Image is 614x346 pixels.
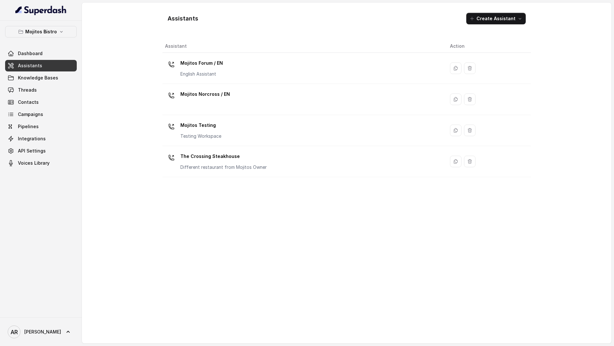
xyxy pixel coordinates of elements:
[5,96,77,108] a: Contacts
[11,329,18,335] text: AR
[445,40,531,53] th: Action
[180,164,267,170] p: Different restaurant from Mojitos Owner
[180,151,267,161] p: The Crossing Steakhouse
[5,145,77,157] a: API Settings
[18,111,43,118] span: Campaigns
[180,71,223,77] p: English Assistant
[5,84,77,96] a: Threads
[5,26,77,37] button: Mojitos Bistro
[5,121,77,132] a: Pipelines
[5,109,77,120] a: Campaigns
[5,72,77,84] a: Knowledge Bases
[180,89,230,99] p: Mojitos Norcross / EN
[18,87,37,93] span: Threads
[18,123,39,130] span: Pipelines
[24,329,61,335] span: [PERSON_NAME]
[18,99,39,105] span: Contacts
[466,13,526,24] button: Create Assistant
[18,50,43,57] span: Dashboard
[5,60,77,71] a: Assistants
[162,40,445,53] th: Assistant
[25,28,57,36] p: Mojitos Bistro
[18,136,46,142] span: Integrations
[18,75,58,81] span: Knowledge Bases
[180,58,223,68] p: Mojitos Forum / EN
[18,160,50,166] span: Voices Library
[18,148,46,154] span: API Settings
[180,120,221,130] p: Mojitos Testing
[168,13,198,24] h1: Assistants
[180,133,221,139] p: Testing Workspace
[5,48,77,59] a: Dashboard
[5,323,77,341] a: [PERSON_NAME]
[18,62,42,69] span: Assistants
[15,5,67,15] img: light.svg
[5,133,77,144] a: Integrations
[5,157,77,169] a: Voices Library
